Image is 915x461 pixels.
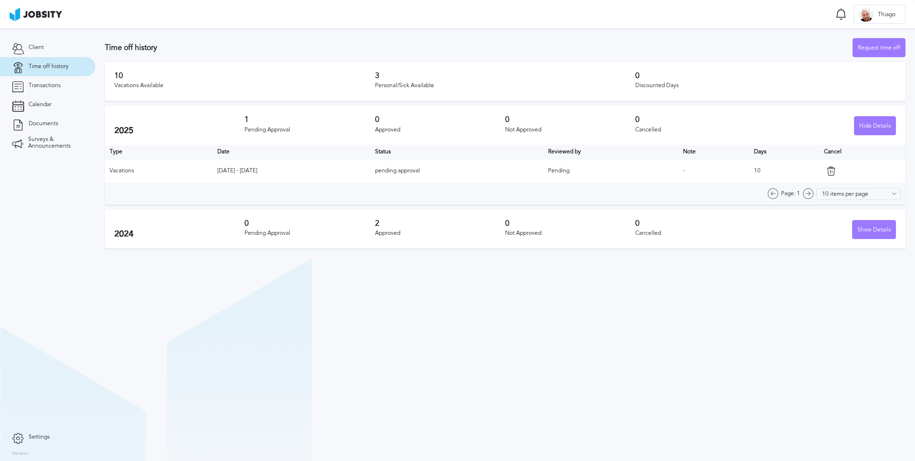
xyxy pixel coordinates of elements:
[213,159,370,183] td: [DATE] - [DATE]
[635,219,765,228] h3: 0
[375,230,505,237] div: Approved
[370,159,543,183] td: pending approval
[635,230,765,237] div: Cancelled
[114,71,375,80] h3: 10
[635,115,765,124] h3: 0
[105,159,213,183] td: Vacations
[548,167,569,174] span: Pending
[244,230,375,237] div: Pending Approval
[29,101,51,108] span: Calendar
[873,11,900,18] span: Thiago
[105,145,213,159] th: Type
[853,39,905,58] div: Request time off
[375,82,636,89] div: Personal/Sick Available
[683,167,685,174] span: -
[29,434,50,441] span: Settings
[10,8,62,21] img: ab4bad089aa723f57921c736e9817d99.png
[29,120,58,127] span: Documents
[114,126,244,136] h2: 2025
[543,145,678,159] th: Toggle SortBy
[854,117,895,136] div: Hide Details
[819,145,905,159] th: Cancel
[213,145,370,159] th: Toggle SortBy
[505,115,635,124] h3: 0
[678,145,750,159] th: Toggle SortBy
[859,8,873,22] div: T
[505,219,635,228] h3: 0
[375,71,636,80] h3: 3
[244,127,375,133] div: Pending Approval
[749,159,819,183] td: 10
[635,127,765,133] div: Cancelled
[781,190,800,197] span: Page: 1
[244,219,375,228] h3: 0
[854,5,905,24] button: TThiago
[375,219,505,228] h3: 2
[854,116,896,135] button: Hide Details
[505,127,635,133] div: Not Approved
[635,71,896,80] h3: 0
[635,82,896,89] div: Discounted Days
[852,220,896,239] button: Show Details
[853,38,905,57] button: Request time off
[749,145,819,159] th: Days
[114,229,244,239] h2: 2024
[505,230,635,237] div: Not Approved
[375,115,505,124] h3: 0
[375,127,505,133] div: Approved
[370,145,543,159] th: Toggle SortBy
[28,136,83,150] span: Surveys & Announcements
[114,82,375,89] div: Vacations Available
[105,43,853,52] h3: Time off history
[244,115,375,124] h3: 1
[853,220,895,240] div: Show Details
[29,44,44,51] span: Client
[29,82,61,89] span: Transactions
[29,63,69,70] span: Time off history
[12,451,30,457] label: Version:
